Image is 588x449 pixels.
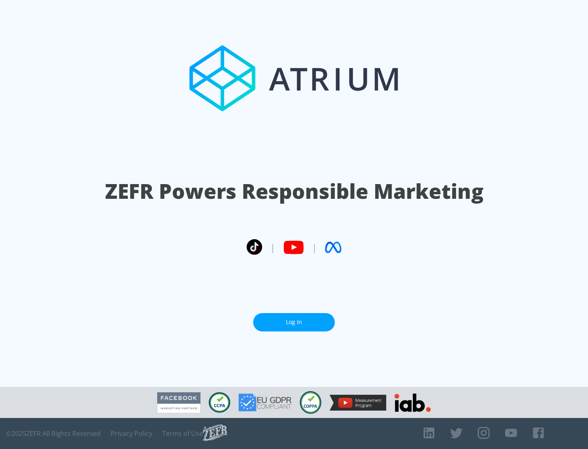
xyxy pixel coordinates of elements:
a: Privacy Policy [111,429,152,438]
img: COPPA Compliant [300,391,321,414]
span: | [312,241,317,253]
a: Log In [253,313,335,331]
h1: ZEFR Powers Responsible Marketing [105,177,483,205]
span: © 2025 ZEFR All Rights Reserved [6,429,101,438]
span: | [270,241,275,253]
a: Terms of Use [162,429,203,438]
img: IAB [394,393,431,412]
img: GDPR Compliant [238,393,292,411]
img: CCPA Compliant [209,392,230,413]
img: Facebook Marketing Partner [157,392,200,413]
img: YouTube Measurement Program [330,395,386,411]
